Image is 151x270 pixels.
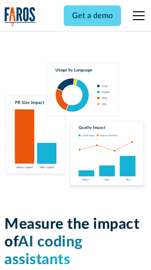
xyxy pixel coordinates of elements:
h1: Measure the impact of [4,216,147,269]
img: Charts tracking GitHub Copilot's usage and impact on velocity and quality [4,63,147,192]
a: Get a demo [64,5,121,26]
img: Logo of the analytics and reporting company Faros. [4,7,36,27]
span: AI coding assistants [4,235,83,267]
a: home [4,7,36,27]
